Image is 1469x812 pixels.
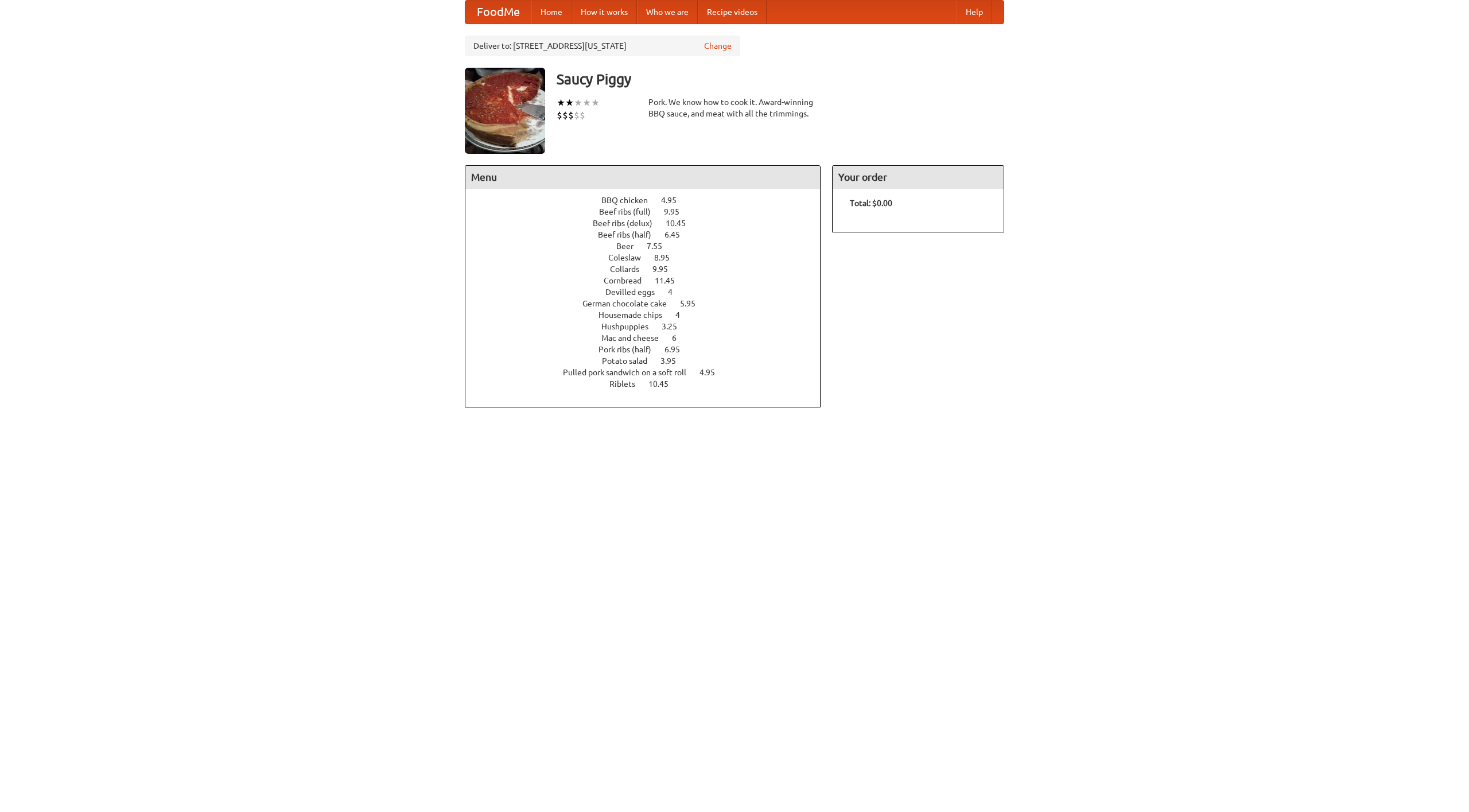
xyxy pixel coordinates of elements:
a: Pork ribs (half) 6.95 [599,345,701,354]
span: German chocolate cake [582,299,678,308]
span: Devilled eggs [605,287,666,297]
a: Beef ribs (delux) 10.45 [593,219,707,228]
span: Beer [616,242,645,251]
span: 10.45 [648,379,680,388]
a: Change [704,40,732,52]
img: angular.jpg [465,68,545,154]
div: Pork. We know how to cook it. Award-winning BBQ sauce, and meat with all the trimmings. [648,96,821,119]
span: Hushpuppies [601,322,660,331]
b: Total: $0.00 [850,199,892,208]
span: Beef ribs (full) [599,207,662,216]
h4: Menu [465,166,820,189]
div: Deliver to: [STREET_ADDRESS][US_STATE] [465,36,740,56]
span: Beef ribs (half) [598,230,663,239]
span: 6 [672,333,688,343]
li: $ [568,109,574,122]
span: Riblets [609,379,647,388]
a: Beef ribs (full) 9.95 [599,207,701,216]
a: Beer 7.55 [616,242,683,251]
a: Potato salad 3.95 [602,356,697,366]
a: BBQ chicken 4.95 [601,196,698,205]
a: Housemade chips 4 [599,310,701,320]
span: 4 [675,310,691,320]
span: Pulled pork sandwich on a soft roll [563,368,698,377]
span: Pork ribs (half) [599,345,663,354]
a: Recipe videos [698,1,767,24]
span: 4 [668,287,684,297]
span: 4.95 [699,368,726,377]
span: Collards [610,265,651,274]
span: Coleslaw [608,253,652,262]
a: Devilled eggs 4 [605,287,694,297]
a: Collards 9.95 [610,265,689,274]
h3: Saucy Piggy [557,68,1004,91]
a: Cornbread 11.45 [604,276,696,285]
span: 9.95 [652,265,679,274]
span: 4.95 [661,196,688,205]
span: Housemade chips [599,310,674,320]
a: Help [957,1,992,24]
li: ★ [557,96,565,109]
span: 3.95 [660,356,687,366]
li: ★ [574,96,582,109]
span: 11.45 [655,276,686,285]
span: 8.95 [654,253,681,262]
span: Potato salad [602,356,659,366]
li: $ [580,109,585,122]
h4: Your order [833,166,1004,189]
li: ★ [565,96,574,109]
a: Who we are [637,1,698,24]
span: 5.95 [680,299,707,308]
li: ★ [591,96,600,109]
a: Pulled pork sandwich on a soft roll 4.95 [563,368,736,377]
span: 6.45 [664,230,691,239]
span: 6.95 [664,345,691,354]
li: $ [574,109,580,122]
span: Mac and cheese [601,333,670,343]
li: $ [557,109,562,122]
a: Hushpuppies 3.25 [601,322,698,331]
span: BBQ chicken [601,196,659,205]
span: 9.95 [664,207,691,216]
span: Beef ribs (delux) [593,219,664,228]
a: German chocolate cake 5.95 [582,299,717,308]
a: FoodMe [465,1,531,24]
a: Coleslaw 8.95 [608,253,691,262]
a: Mac and cheese 6 [601,333,698,343]
li: $ [562,109,568,122]
span: 7.55 [647,242,674,251]
span: 10.45 [666,219,697,228]
a: Riblets 10.45 [609,379,690,388]
span: Cornbread [604,276,653,285]
li: ★ [582,96,591,109]
a: Home [531,1,572,24]
span: 3.25 [662,322,689,331]
a: Beef ribs (half) 6.45 [598,230,701,239]
a: How it works [572,1,637,24]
